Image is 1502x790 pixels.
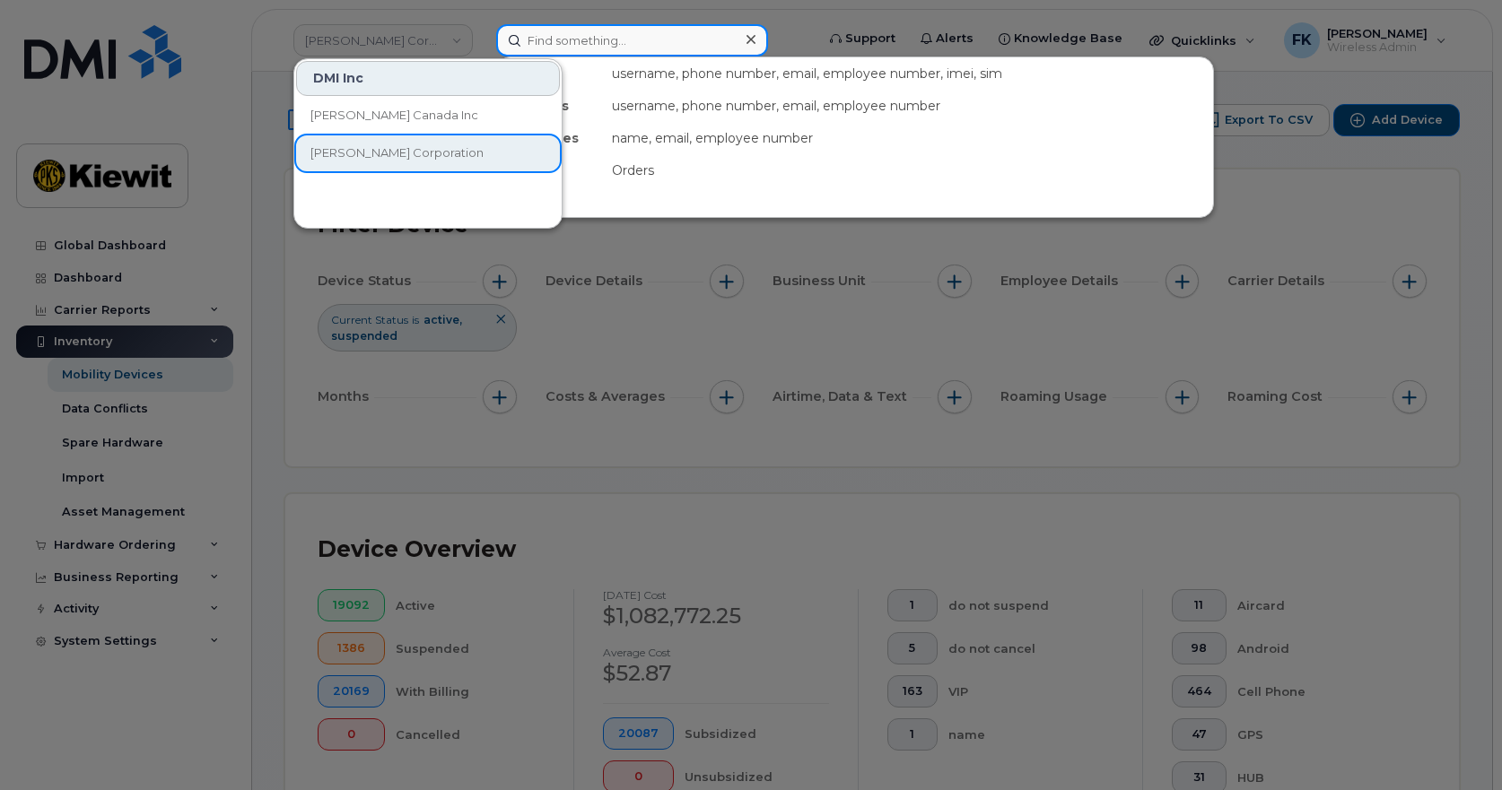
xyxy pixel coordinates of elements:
span: [PERSON_NAME] Corporation [310,144,484,162]
span: [PERSON_NAME] Canada Inc [310,107,478,125]
div: username, phone number, email, employee number, imei, sim [605,57,1213,90]
div: name, email, employee number [605,122,1213,154]
div: Devices [497,57,605,90]
a: [PERSON_NAME] Canada Inc [296,98,560,134]
a: [PERSON_NAME] Corporation [296,135,560,171]
div: DMI Inc [296,61,560,96]
div: username, phone number, email, employee number [605,90,1213,122]
iframe: Messenger Launcher [1424,712,1489,777]
div: Orders [605,154,1213,187]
